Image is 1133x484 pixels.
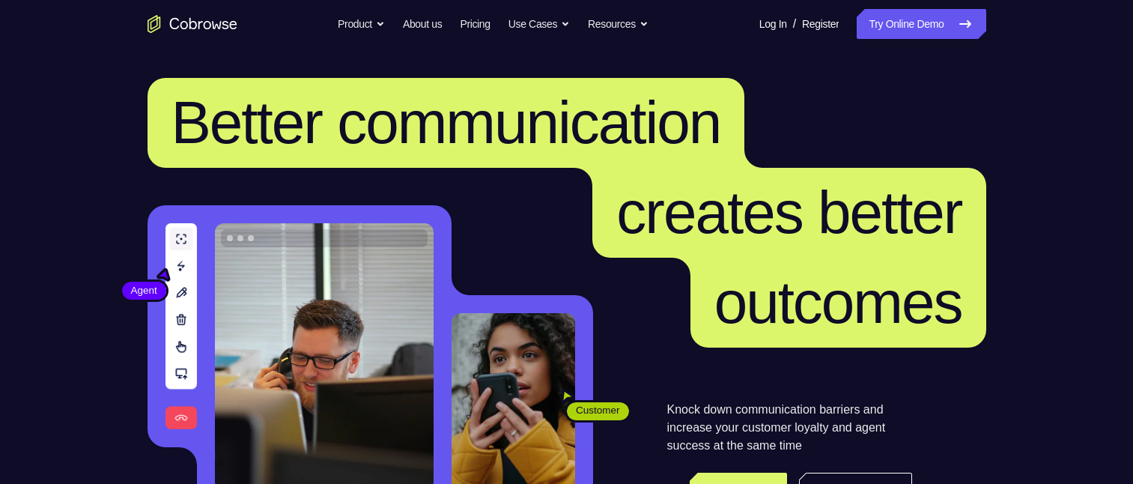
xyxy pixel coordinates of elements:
a: Register [802,9,839,39]
span: / [793,15,796,33]
a: Log In [759,9,787,39]
span: Better communication [171,89,721,156]
button: Product [338,9,385,39]
a: Pricing [460,9,490,39]
span: outcomes [714,269,962,336]
p: Knock down communication barriers and increase your customer loyalty and agent success at the sam... [667,401,912,455]
a: About us [403,9,442,39]
span: creates better [616,179,962,246]
a: Go to the home page [148,15,237,33]
a: Try Online Demo [857,9,985,39]
button: Use Cases [508,9,570,39]
button: Resources [588,9,648,39]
